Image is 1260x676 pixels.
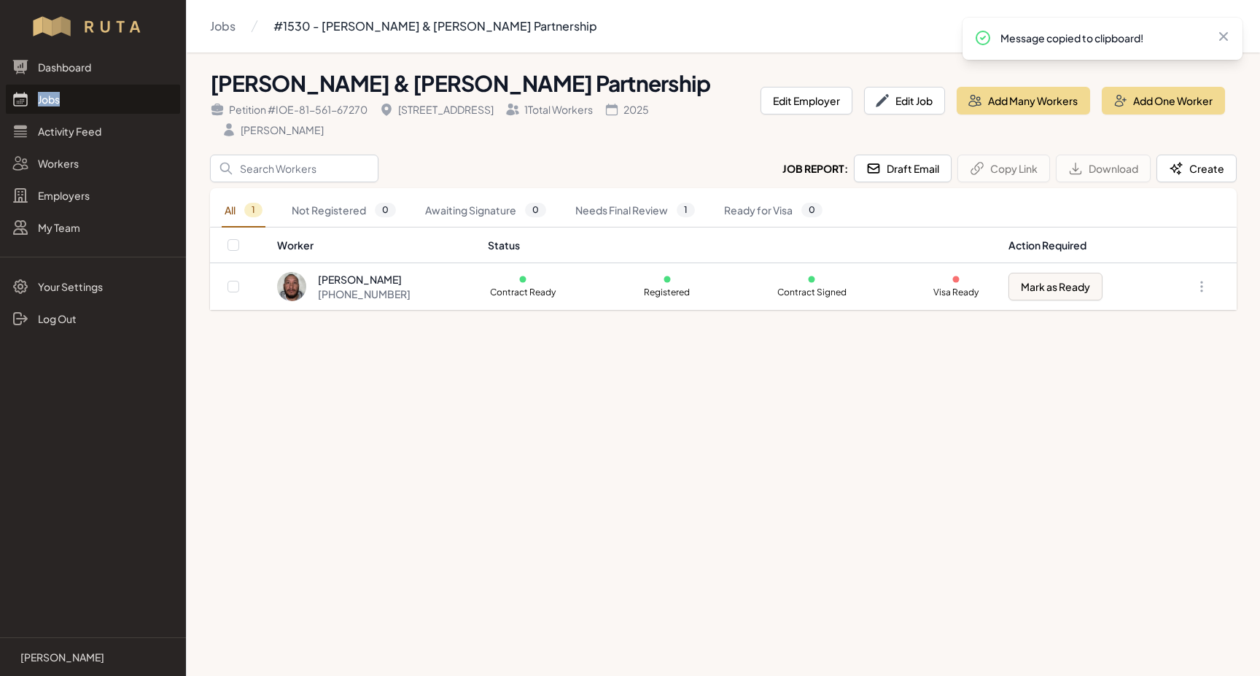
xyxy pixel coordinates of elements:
[379,102,494,117] div: [STREET_ADDRESS]
[1000,31,1205,45] p: Message copied to clipboard!
[6,149,180,178] a: Workers
[375,203,396,217] span: 0
[210,12,236,41] a: Jobs
[289,194,399,228] a: Not Registered
[957,155,1050,182] button: Copy Link
[210,102,367,117] div: Petition # IOE-81-561-67270
[210,194,1237,228] nav: Tabs
[12,650,174,664] a: [PERSON_NAME]
[6,213,180,242] a: My Team
[864,87,945,114] button: Edit Job
[277,238,470,252] div: Worker
[572,194,698,228] a: Needs Final Review
[6,85,180,114] a: Jobs
[632,287,702,298] p: Registered
[777,287,847,298] p: Contract Signed
[1156,155,1237,182] button: Create
[222,194,265,228] a: All
[6,304,180,333] a: Log Out
[1056,155,1151,182] button: Download
[854,155,952,182] button: Draft Email
[222,123,324,137] div: [PERSON_NAME]
[6,181,180,210] a: Employers
[957,87,1090,114] button: Add Many Workers
[488,287,558,298] p: Contract Ready
[1102,87,1225,114] button: Add One Worker
[525,203,546,217] span: 0
[20,650,104,664] p: [PERSON_NAME]
[479,228,1000,263] th: Status
[6,272,180,301] a: Your Settings
[210,70,749,96] h1: [PERSON_NAME] & [PERSON_NAME] Partnership
[6,53,180,82] a: Dashboard
[210,155,378,182] input: Search Workers
[422,194,549,228] a: Awaiting Signature
[782,161,848,176] h2: Job Report:
[273,12,597,41] a: #1530 - [PERSON_NAME] & [PERSON_NAME] Partnership
[244,203,262,217] span: 1
[210,12,597,41] nav: Breadcrumb
[6,117,180,146] a: Activity Feed
[31,15,155,38] img: Workflow
[318,272,411,287] div: [PERSON_NAME]
[721,194,825,228] a: Ready for Visa
[604,102,649,117] div: 2025
[921,287,991,298] p: Visa Ready
[318,287,411,301] div: [PHONE_NUMBER]
[505,102,593,117] div: 1 Total Workers
[801,203,822,217] span: 0
[1008,273,1102,300] button: Mark as Ready
[677,203,695,217] span: 1
[1000,228,1158,263] th: Action Required
[761,87,852,114] button: Edit Employer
